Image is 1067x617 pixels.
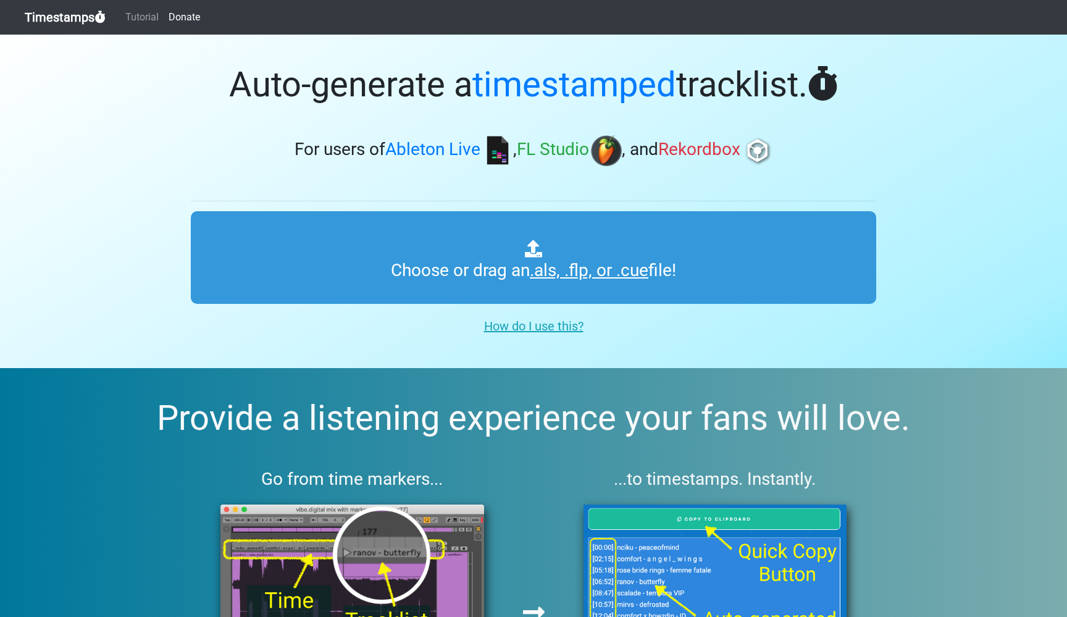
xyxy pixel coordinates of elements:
[658,140,740,160] span: Rekordbox
[482,135,513,166] img: ableton.png
[554,469,877,490] h3: ...to timestamps. Instantly.
[30,398,1037,439] h2: Provide a listening experience your fans will love.
[591,135,622,166] img: fl.png
[164,5,205,30] a: Donate
[25,5,106,30] a: Timestamps
[484,319,584,334] u: How do I use this?
[385,140,480,160] span: Ableton Live
[472,64,676,105] span: timestamped
[120,5,164,30] a: Tutorial
[517,140,589,160] span: FL Studio
[742,135,773,166] img: rb.png
[191,135,876,166] h3: For users of , , and
[191,64,876,106] h1: Auto-generate a tracklist.
[191,469,514,490] h3: Go from time markers...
